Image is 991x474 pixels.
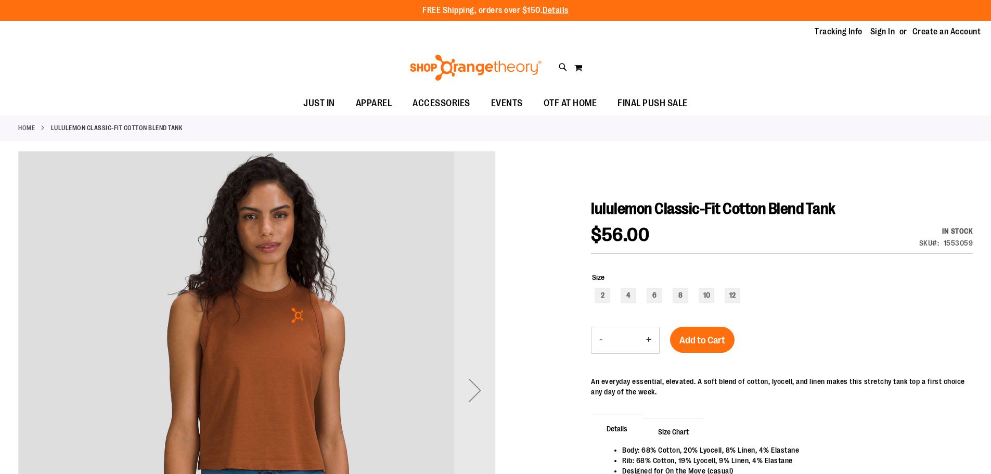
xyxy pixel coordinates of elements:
[408,55,543,81] img: Shop Orangetheory
[591,376,973,397] div: An everyday essential, elevated. A soft blend of cotton, lyocell, and linen makes this stretchy t...
[356,92,392,115] span: APPAREL
[642,418,704,445] span: Size Chart
[638,327,659,353] button: Increase product quantity
[919,226,973,236] div: In stock
[51,123,183,133] strong: lululemon Classic-Fit Cotton Blend Tank
[673,288,688,303] div: 8
[944,238,973,248] div: 1553059
[647,288,662,303] div: 6
[610,328,638,353] input: Product quantity
[617,92,688,115] span: FINAL PUSH SALE
[413,92,470,115] span: ACCESSORIES
[725,288,740,303] div: 12
[815,26,863,37] a: Tracking Info
[591,200,835,217] span: lululemon Classic-Fit Cotton Blend Tank
[591,415,643,442] span: Details
[591,327,610,353] button: Decrease product quantity
[621,288,636,303] div: 4
[919,239,939,247] strong: SKU
[303,92,335,115] span: JUST IN
[670,327,735,353] button: Add to Cart
[699,288,714,303] div: 10
[595,288,610,303] div: 2
[919,226,973,236] div: Availability
[622,445,962,455] li: Body: 68% Cotton, 20% Lyocell, 8% Linen, 4% Elastane
[544,92,597,115] span: OTF AT HOME
[591,224,649,246] span: $56.00
[679,335,725,346] span: Add to Cart
[870,26,895,37] a: Sign In
[912,26,981,37] a: Create an Account
[543,6,569,15] a: Details
[622,455,962,466] li: Rib: 68% Cotton, 19% Lyocell, 9% Linen, 4% Elastane
[18,123,35,133] a: Home
[422,5,569,17] p: FREE Shipping, orders over $150.
[491,92,523,115] span: EVENTS
[592,273,604,281] span: Size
